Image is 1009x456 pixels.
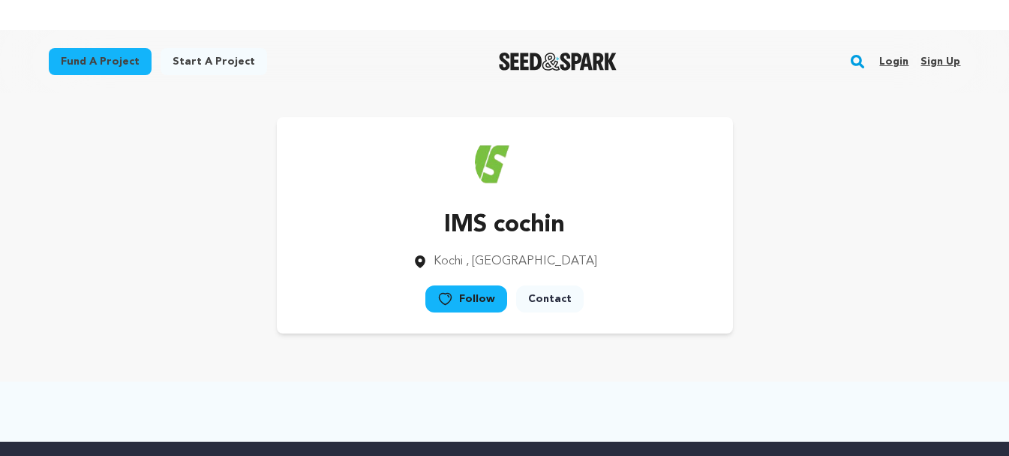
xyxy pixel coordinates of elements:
[413,207,597,243] p: IMS cochin
[499,53,617,71] img: Seed&Spark Logo Dark Mode
[161,48,267,75] a: Start a project
[475,132,535,192] img: https://seedandspark-static.s3.us-east-2.amazonaws.com/images/User/002/322/220/medium/8169cb8a33e...
[434,255,463,267] span: Kochi
[516,285,584,313] a: Contact
[499,53,617,71] a: Seed&Spark Homepage
[466,255,597,267] span: , [GEOGRAPHIC_DATA]
[879,50,908,74] a: Login
[49,48,152,75] a: Fund a project
[425,285,507,313] a: Follow
[920,50,960,74] a: Sign up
